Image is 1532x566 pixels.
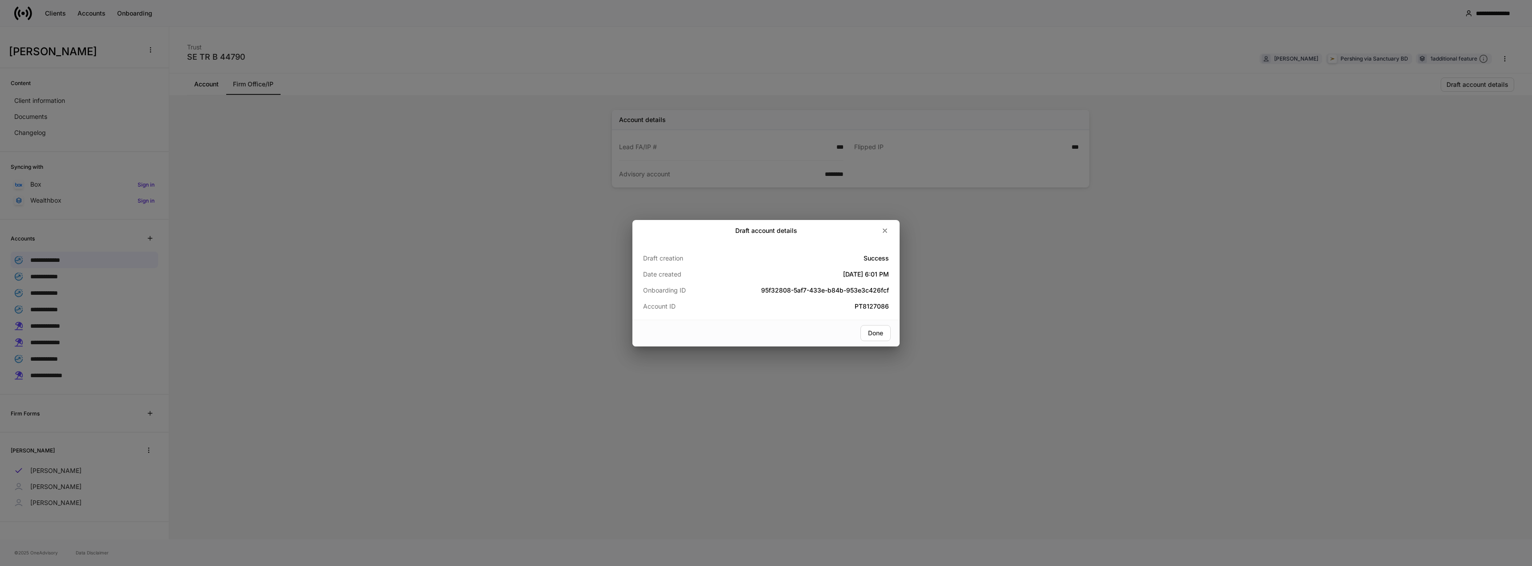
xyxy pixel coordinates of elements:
p: Account ID [643,302,725,311]
h5: PT8127086 [725,302,889,311]
div: Done [868,330,883,336]
button: Done [860,325,891,341]
p: Onboarding ID [643,286,725,295]
p: Date created [643,270,725,279]
p: Draft creation [643,254,725,263]
h5: 95f32808-5af7-433e-b84b-953e3c426fcf [725,286,889,295]
h5: [DATE] 6:01 PM [725,270,889,279]
h5: Success [725,254,889,263]
h2: Draft account details [735,226,797,235]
